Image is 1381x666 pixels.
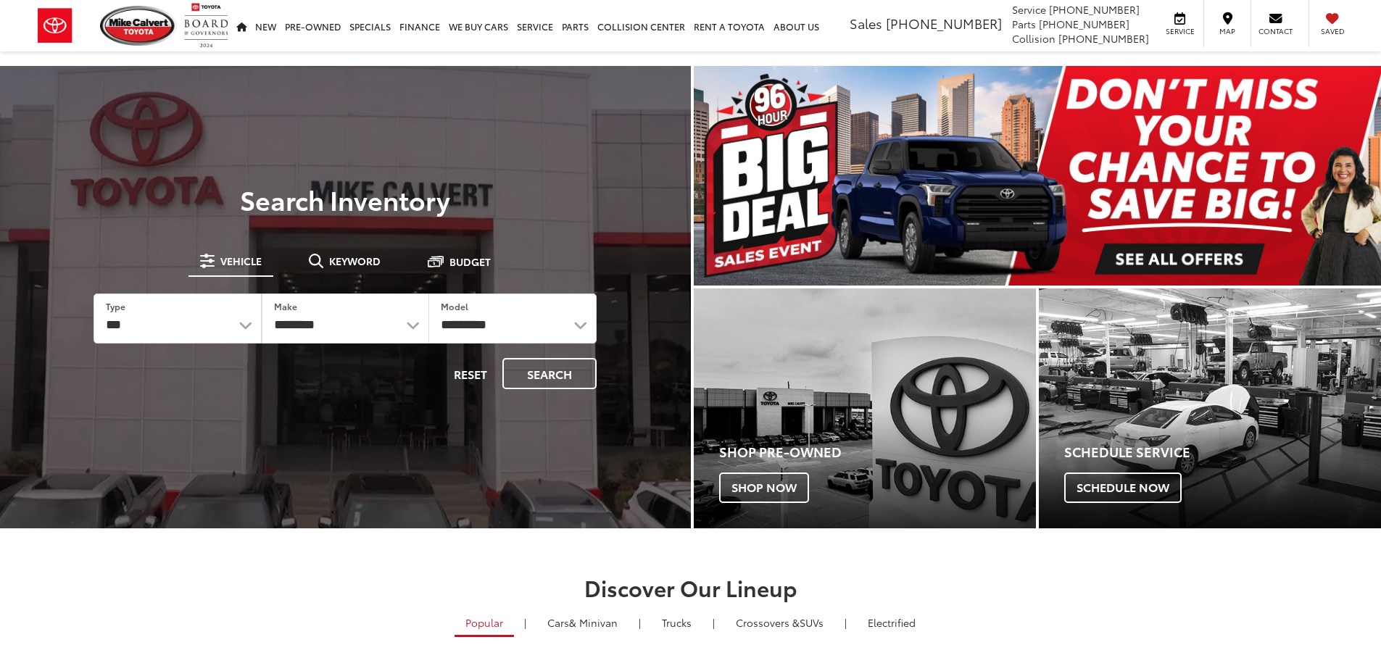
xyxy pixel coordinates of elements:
h4: Schedule Service [1064,445,1381,459]
span: Parts [1012,17,1036,31]
h2: Discover Our Lineup [180,575,1202,599]
button: Reset [441,358,499,389]
span: [PHONE_NUMBER] [1039,17,1129,31]
a: Shop Pre-Owned Shop Now [694,288,1036,528]
div: Toyota [694,288,1036,528]
h3: Search Inventory [61,185,630,214]
span: [PHONE_NUMBER] [886,14,1002,33]
label: Type [106,300,125,312]
img: Mike Calvert Toyota [100,6,177,46]
span: Shop Now [719,473,809,503]
span: Service [1012,2,1046,17]
span: Keyword [329,256,381,266]
li: | [521,615,530,630]
li: | [841,615,850,630]
button: Search [502,358,597,389]
span: Map [1211,26,1243,36]
a: Electrified [857,610,926,635]
span: Contact [1258,26,1293,36]
span: & Minivan [569,615,618,630]
a: Trucks [651,610,702,635]
span: Sales [850,14,882,33]
a: Schedule Service Schedule Now [1039,288,1381,528]
span: Crossovers & [736,615,800,630]
span: Collision [1012,31,1056,46]
a: SUVs [725,610,834,635]
label: Model [441,300,468,312]
span: [PHONE_NUMBER] [1049,2,1140,17]
li: | [635,615,644,630]
a: Popular [455,610,514,637]
span: Vehicle [220,256,262,266]
span: Service [1164,26,1196,36]
a: Cars [536,610,629,635]
span: Saved [1316,26,1348,36]
h4: Shop Pre-Owned [719,445,1036,459]
span: Budget [449,257,491,267]
li: | [709,615,718,630]
span: Schedule Now [1064,473,1182,503]
div: Toyota [1039,288,1381,528]
label: Make [274,300,297,312]
span: [PHONE_NUMBER] [1058,31,1149,46]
